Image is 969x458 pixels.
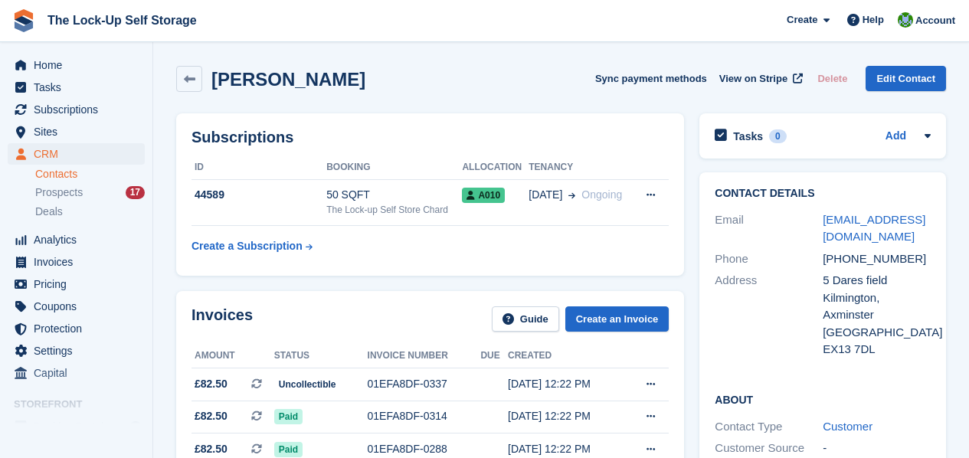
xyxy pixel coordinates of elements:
[8,229,145,250] a: menu
[715,440,823,457] div: Customer Source
[274,442,303,457] span: Paid
[508,376,624,392] div: [DATE] 12:22 PM
[274,344,368,368] th: Status
[866,66,946,91] a: Edit Contact
[823,341,931,358] div: EX13 7DL
[529,187,562,203] span: [DATE]
[34,416,126,437] span: Booking Portal
[811,66,853,91] button: Delete
[8,143,145,165] a: menu
[192,187,326,203] div: 44589
[34,99,126,120] span: Subscriptions
[274,409,303,424] span: Paid
[368,376,481,392] div: 01EFA8DF-0337
[34,229,126,250] span: Analytics
[8,416,145,437] a: menu
[326,187,462,203] div: 50 SQFT
[274,377,341,392] span: Uncollectible
[823,440,931,457] div: -
[715,211,823,246] div: Email
[192,238,303,254] div: Create a Subscription
[211,69,365,90] h2: [PERSON_NAME]
[823,213,925,244] a: [EMAIL_ADDRESS][DOMAIN_NAME]
[719,71,787,87] span: View on Stripe
[34,121,126,142] span: Sites
[192,129,669,146] h2: Subscriptions
[508,408,624,424] div: [DATE] 12:22 PM
[713,66,806,91] a: View on Stripe
[595,66,707,91] button: Sync payment methods
[508,344,624,368] th: Created
[823,324,931,342] div: [GEOGRAPHIC_DATA]
[35,204,63,219] span: Deals
[368,408,481,424] div: 01EFA8DF-0314
[192,155,326,180] th: ID
[34,318,126,339] span: Protection
[195,376,228,392] span: £82.50
[863,12,884,28] span: Help
[35,167,145,182] a: Contacts
[34,143,126,165] span: CRM
[34,296,126,317] span: Coupons
[326,155,462,180] th: Booking
[14,397,152,412] span: Storefront
[462,155,529,180] th: Allocation
[35,185,83,200] span: Prospects
[8,77,145,98] a: menu
[715,250,823,268] div: Phone
[581,188,622,201] span: Ongoing
[733,129,763,143] h2: Tasks
[823,290,931,324] div: Kilmington, Axminster
[8,251,145,273] a: menu
[8,340,145,361] a: menu
[715,188,931,200] h2: Contact Details
[368,344,481,368] th: Invoice number
[715,272,823,358] div: Address
[34,77,126,98] span: Tasks
[34,362,126,384] span: Capital
[8,273,145,295] a: menu
[823,272,931,290] div: 5 Dares field
[769,129,787,143] div: 0
[8,362,145,384] a: menu
[480,344,508,368] th: Due
[823,420,872,433] a: Customer
[915,13,955,28] span: Account
[34,340,126,361] span: Settings
[192,344,274,368] th: Amount
[823,250,931,268] div: [PHONE_NUMBER]
[8,318,145,339] a: menu
[34,54,126,76] span: Home
[462,188,505,203] span: A010
[898,12,913,28] img: Andrew Beer
[886,128,906,146] a: Add
[508,441,624,457] div: [DATE] 12:22 PM
[715,391,931,407] h2: About
[8,121,145,142] a: menu
[8,99,145,120] a: menu
[34,251,126,273] span: Invoices
[192,232,313,260] a: Create a Subscription
[12,9,35,32] img: stora-icon-8386f47178a22dfd0bd8f6a31ec36ba5ce8667c1dd55bd0f319d3a0aa187defe.svg
[368,441,481,457] div: 01EFA8DF-0288
[195,441,228,457] span: £82.50
[492,306,559,332] a: Guide
[35,185,145,201] a: Prospects 17
[195,408,228,424] span: £82.50
[529,155,633,180] th: Tenancy
[565,306,669,332] a: Create an Invoice
[8,296,145,317] a: menu
[34,273,126,295] span: Pricing
[326,203,462,217] div: The Lock-up Self Store Chard
[787,12,817,28] span: Create
[715,418,823,436] div: Contact Type
[41,8,203,33] a: The Lock-Up Self Storage
[8,54,145,76] a: menu
[35,204,145,220] a: Deals
[192,306,253,332] h2: Invoices
[126,417,145,436] a: Preview store
[126,186,145,199] div: 17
